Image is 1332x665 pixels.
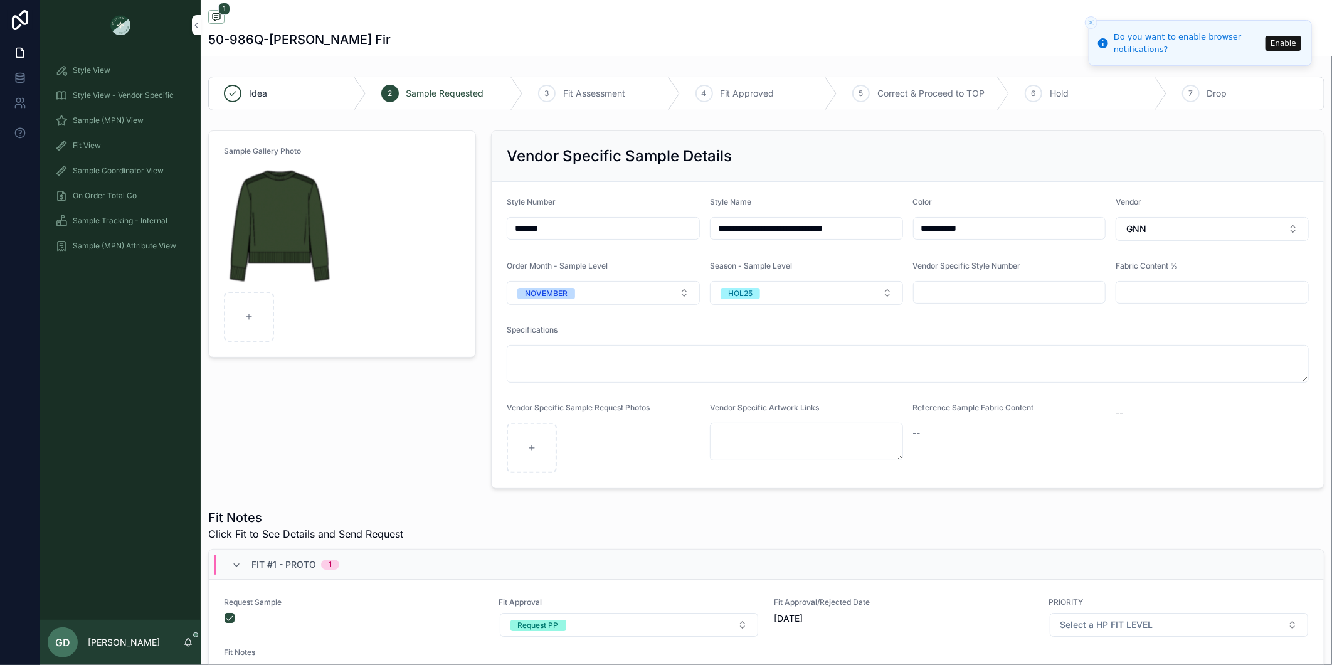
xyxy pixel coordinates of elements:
[1116,197,1141,206] span: Vendor
[388,88,392,98] span: 2
[208,10,225,26] button: 1
[48,134,193,157] a: Fit View
[702,88,707,98] span: 4
[518,620,559,631] div: Request PP
[721,87,774,100] span: Fit Approved
[728,288,753,299] div: HOL25
[88,636,160,649] p: [PERSON_NAME]
[73,241,176,251] span: Sample (MPN) Attribute View
[710,281,903,305] button: Select Button
[913,197,933,206] span: Color
[507,403,650,412] span: Vendor Specific Sample Request Photos
[48,84,193,107] a: Style View - Vendor Specific
[73,65,110,75] span: Style View
[710,197,751,206] span: Style Name
[1126,223,1146,235] span: GNN
[563,87,625,100] span: Fit Assessment
[55,635,70,650] span: GD
[913,403,1034,412] span: Reference Sample Fabric Content
[224,146,301,156] span: Sample Gallery Photo
[710,403,819,412] span: Vendor Specific Artwork Links
[73,90,174,100] span: Style View - Vendor Specific
[1116,407,1123,419] span: --
[73,216,167,226] span: Sample Tracking - Internal
[1050,613,1309,637] button: Select Button
[218,3,230,15] span: 1
[1050,87,1069,100] span: Hold
[73,141,101,151] span: Fit View
[208,509,403,526] h1: Fit Notes
[110,15,130,35] img: App logo
[406,87,484,100] span: Sample Requested
[249,87,267,100] span: Idea
[1116,217,1309,241] button: Select Button
[48,184,193,207] a: On Order Total Co
[877,87,985,100] span: Correct & Proceed to TOP
[1114,31,1262,55] div: Do you want to enable browser notifications?
[1060,619,1153,631] span: Select a HP FIT LEVEL
[507,197,556,206] span: Style Number
[1085,16,1097,29] button: Close toast
[208,526,403,541] span: Click Fit to See Details and Send Request
[859,88,864,98] span: 5
[507,325,558,334] span: Specifications
[224,597,484,607] span: Request Sample
[507,146,732,166] h2: Vendor Specific Sample Details
[40,50,201,274] div: scrollable content
[73,166,164,176] span: Sample Coordinator View
[48,109,193,132] a: Sample (MPN) View
[73,115,144,125] span: Sample (MPN) View
[208,31,391,48] h1: 50-986Q-[PERSON_NAME] Fir
[913,427,921,439] span: --
[500,613,759,637] button: Select Button
[48,210,193,232] a: Sample Tracking - Internal
[507,261,608,270] span: Order Month - Sample Level
[48,159,193,182] a: Sample Coordinator View
[710,261,792,270] span: Season - Sample Level
[224,166,334,287] img: Screenshot-2025-07-28-at-9.48.18-AM.png
[1049,597,1309,607] span: PRIORITY
[251,558,316,571] span: Fit #1 - Proto
[525,288,568,299] div: NOVEMBER
[1116,261,1178,270] span: Fabric Content %
[1207,87,1227,100] span: Drop
[73,191,137,201] span: On Order Total Co
[499,597,759,607] span: Fit Approval
[545,88,549,98] span: 3
[774,597,1034,607] span: Fit Approval/Rejected Date
[48,59,193,82] a: Style View
[329,560,332,570] div: 1
[913,261,1021,270] span: Vendor Specific Style Number
[774,612,1034,625] span: [DATE]
[1032,88,1036,98] span: 6
[48,235,193,257] a: Sample (MPN) Attribute View
[1188,88,1193,98] span: 7
[507,281,700,305] button: Select Button
[1266,36,1301,51] button: Enable
[224,647,1309,657] span: Fit Notes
